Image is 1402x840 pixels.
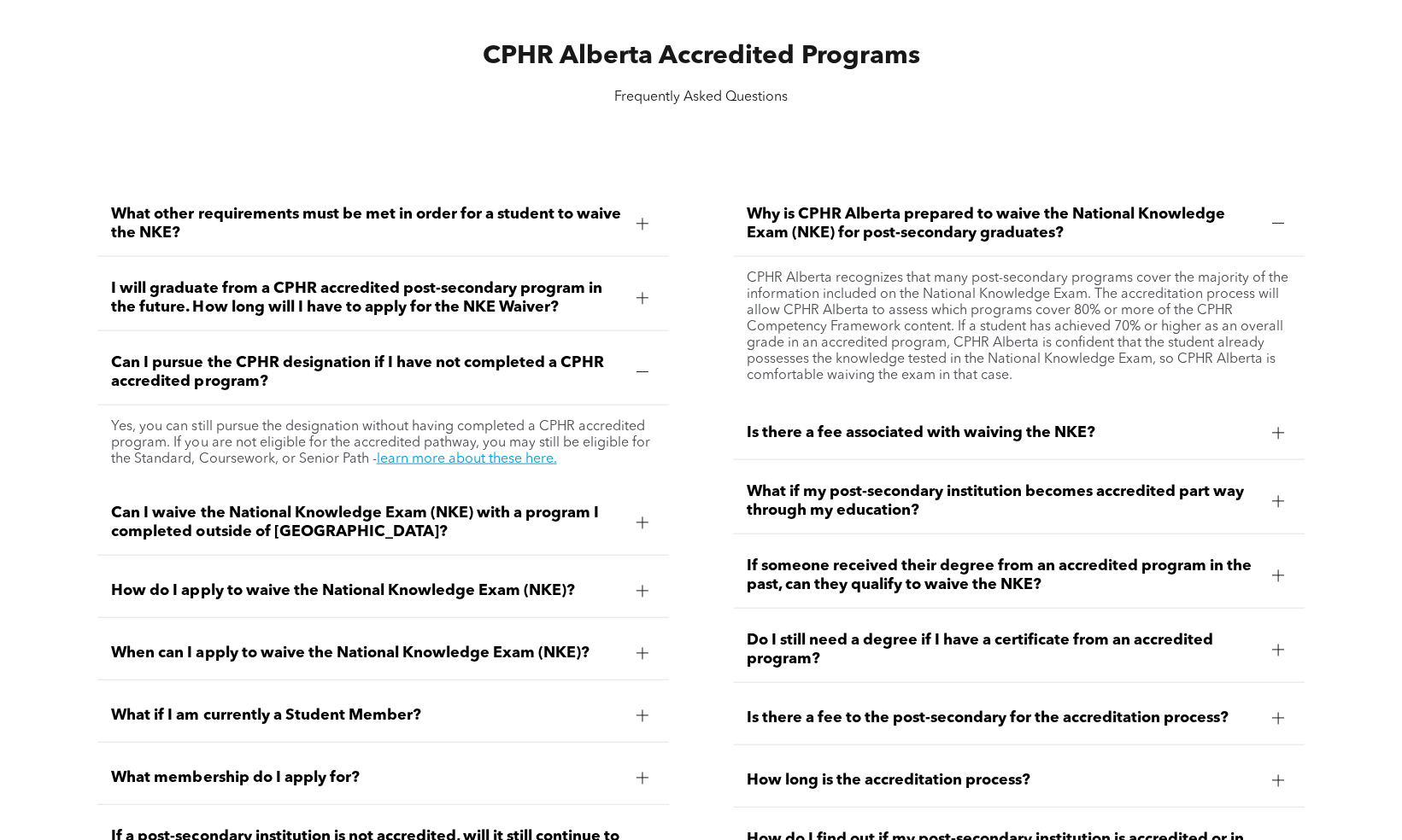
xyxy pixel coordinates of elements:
[747,271,1290,384] p: CPHR Alberta recognizes that many post-secondary programs cover the majority of the information i...
[111,768,622,787] span: What membership do I apply for?
[111,353,622,391] span: Can I pursue the CPHR designation if I have not completed a CPHR accredited program?
[747,771,1258,790] span: How long is the accreditation process?
[111,706,622,725] span: What if I am currently a Student Member?
[747,557,1258,594] span: If someone received their degree from an accredited program in the past, can they qualify to waiv...
[747,631,1258,668] span: Do I still need a degree if I have a certificate from an accredited program?
[614,90,788,104] span: Frequently Asked Questions
[482,44,919,69] span: CPHR Alberta Accredited Programs
[376,452,556,466] a: learn more about these here.
[747,423,1258,442] span: Is there a fee associated with waiving the NKE?
[111,504,622,541] span: Can I waive the National Knowledge Exam (NKE) with a program I completed outside of [GEOGRAPHIC_D...
[111,419,654,468] p: Yes, you can still pursue the designation without having completed a CPHR accredited program. If ...
[111,644,622,662] span: When can I apply to waive the National Knowledge Exam (NKE)?
[747,482,1258,520] span: What if my post-secondary institution becomes accredited part way through my education?
[111,581,622,600] span: How do I apply to waive the National Knowledge Exam (NKE)?
[111,279,622,317] span: I will graduate from a CPHR accredited post-secondary program in the future. How long will I have...
[111,205,622,242] span: What other requirements must be met in order for a student to waive the NKE?
[747,205,1258,242] span: Why is CPHR Alberta prepared to waive the National Knowledge Exam (NKE) for post-secondary gradua...
[747,709,1258,727] span: Is there a fee to the post-secondary for the accreditation process?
